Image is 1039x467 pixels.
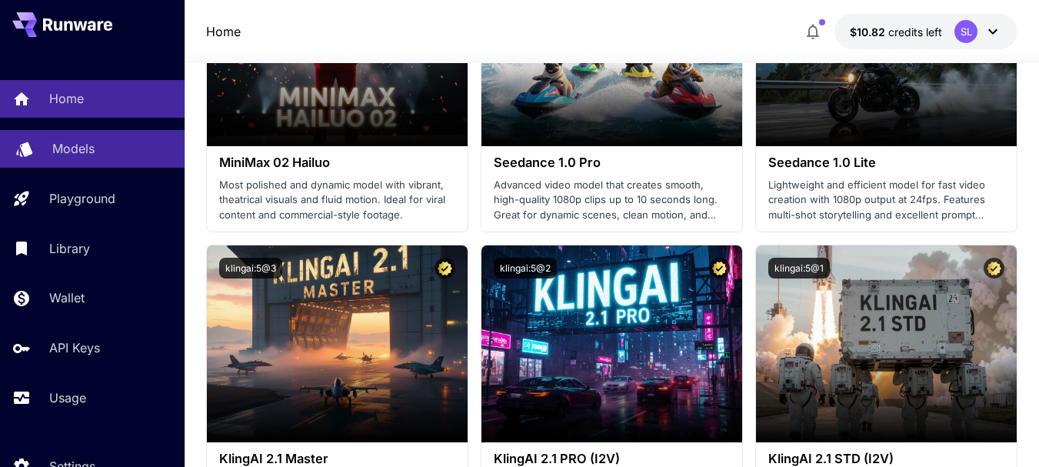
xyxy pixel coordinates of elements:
[206,22,241,41] nav: breadcrumb
[435,258,455,279] button: Certified Model – Vetted for best performance and includes a commercial license.
[850,24,942,40] div: $10.82154
[219,452,455,466] h3: KlingAI 2.1 Master
[768,258,830,279] button: klingai:5@1
[494,155,730,170] h3: Seedance 1.0 Pro
[49,289,85,307] p: Wallet
[49,189,115,208] p: Playground
[52,139,95,158] p: Models
[756,245,1017,442] img: alt
[709,258,730,279] button: Certified Model – Vetted for best performance and includes a commercial license.
[49,239,90,258] p: Library
[49,389,86,407] p: Usage
[850,25,888,38] span: $10.82
[768,155,1004,170] h3: Seedance 1.0 Lite
[954,20,977,43] div: SL
[834,14,1017,49] button: $10.82154SL
[207,245,468,442] img: alt
[219,258,282,279] button: klingai:5@3
[984,258,1004,279] button: Certified Model – Vetted for best performance and includes a commercial license.
[219,178,455,223] p: Most polished and dynamic model with vibrant, theatrical visuals and fluid motion. Ideal for vira...
[206,22,241,41] a: Home
[494,178,730,223] p: Advanced video model that creates smooth, high-quality 1080p clips up to 10 seconds long. Great f...
[49,89,84,108] p: Home
[219,155,455,170] h3: MiniMax 02 Hailuo
[49,339,100,357] p: API Keys
[481,245,742,442] img: alt
[494,452,730,466] h3: KlingAI 2.1 PRO (I2V)
[494,258,557,279] button: klingai:5@2
[888,25,942,38] span: credits left
[768,178,1004,223] p: Lightweight and efficient model for fast video creation with 1080p output at 24fps. Features mult...
[768,452,1004,466] h3: KlingAI 2.1 STD (I2V)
